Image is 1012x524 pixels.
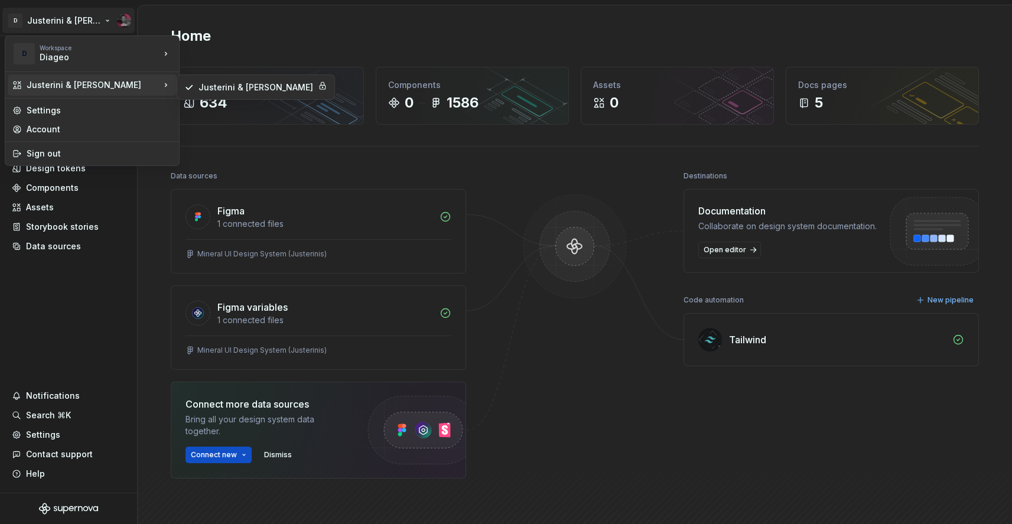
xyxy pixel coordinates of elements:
div: Workspace [40,44,160,51]
div: Sign out [27,148,172,160]
div: Settings [27,105,172,116]
div: Justerini & [PERSON_NAME] [27,79,160,91]
div: Diageo [40,51,140,63]
div: Account [27,123,172,135]
div: Justerini & [PERSON_NAME] [199,82,313,93]
div: D [14,43,35,64]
